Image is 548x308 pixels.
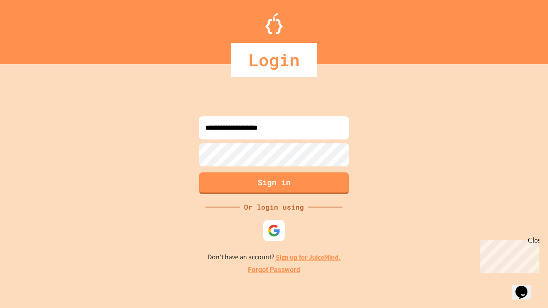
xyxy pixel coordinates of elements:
a: Forgot Password [248,265,300,275]
button: Sign in [199,172,349,194]
img: Logo.svg [265,13,283,34]
div: Or login using [240,202,308,212]
iframe: chat widget [477,237,539,273]
div: Chat with us now!Close [3,3,59,54]
a: Sign up for JuiceMind. [276,253,341,262]
p: Don't have an account? [208,252,341,263]
iframe: chat widget [512,274,539,299]
img: google-icon.svg [268,224,280,237]
div: Login [231,43,317,77]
